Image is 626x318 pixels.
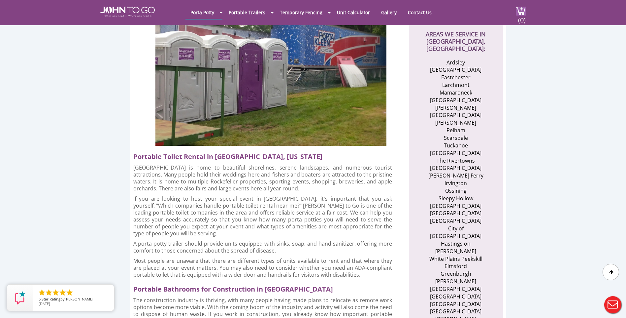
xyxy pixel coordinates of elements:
[38,289,46,297] li: 
[403,6,437,19] a: Contact Us
[424,97,488,112] li: [GEOGRAPHIC_DATA][PERSON_NAME]
[185,6,219,19] a: Porta Potty
[133,149,398,161] h2: Portable Toilet Rental in [GEOGRAPHIC_DATA], [US_STATE]
[424,142,488,149] li: Tuckahoe
[424,285,488,293] li: [GEOGRAPHIC_DATA]
[424,240,488,255] li: Hastings on [PERSON_NAME]
[424,81,488,89] li: Larchmont
[224,6,270,19] a: Portable Trailers
[424,255,488,263] li: White Plains Peekskill
[424,300,488,308] li: [GEOGRAPHIC_DATA]
[133,240,392,254] p: A porta potty trailer should provide units equipped with sinks, soap, and hand sanitizer, offerin...
[424,278,488,285] li: [PERSON_NAME]
[424,172,488,179] li: [PERSON_NAME] Ferry
[39,301,50,306] span: [DATE]
[65,297,93,301] span: [PERSON_NAME]
[424,134,488,142] li: Scarsdale
[424,270,488,278] li: Greenburgh
[45,289,53,297] li: 
[133,164,392,192] p: [GEOGRAPHIC_DATA] is home to beautiful shorelines, serene landscapes, and numerous tourist attrac...
[59,289,67,297] li: 
[332,6,375,19] a: Unit Calculator
[133,195,392,237] p: If you are looking to host your special event in [GEOGRAPHIC_DATA], it's important that you ask y...
[424,202,488,210] li: [GEOGRAPHIC_DATA]
[424,127,488,134] li: Pelham
[100,7,155,17] img: JOHN to go
[424,195,488,202] li: Sleepy Hollow
[14,291,27,304] img: Review Rating
[424,164,488,172] li: [GEOGRAPHIC_DATA]
[424,157,488,165] li: The Rivertowns
[424,293,488,300] li: [GEOGRAPHIC_DATA]
[424,179,488,187] li: Irvington
[424,74,488,81] li: Eastchester
[424,210,488,217] li: [GEOGRAPHIC_DATA]
[424,225,488,240] li: City of [GEOGRAPHIC_DATA]
[424,217,488,225] li: [GEOGRAPHIC_DATA]
[424,89,488,97] li: Mamaroneck
[52,289,60,297] li: 
[133,258,392,278] p: Most people are unaware that there are different types of units available to rent and that where ...
[424,149,488,157] li: [GEOGRAPHIC_DATA]
[39,297,109,302] span: by
[600,292,626,318] button: Live Chat
[39,297,41,301] span: 5
[518,10,526,24] span: (0)
[66,289,74,297] li: 
[415,21,496,52] h2: AREAS WE SERVICE IN [GEOGRAPHIC_DATA], [GEOGRAPHIC_DATA]:
[424,59,488,66] li: Ardsley
[376,6,402,19] a: Gallery
[133,282,398,294] h2: Portable Bathrooms for Construction in [GEOGRAPHIC_DATA]
[42,297,60,301] span: Star Rating
[424,262,488,270] li: Elmsford
[424,111,488,127] li: [GEOGRAPHIC_DATA][PERSON_NAME]
[516,7,526,16] img: cart a
[424,66,488,74] li: [GEOGRAPHIC_DATA]
[275,6,327,19] a: Temporary Fencing
[424,187,488,195] li: Ossining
